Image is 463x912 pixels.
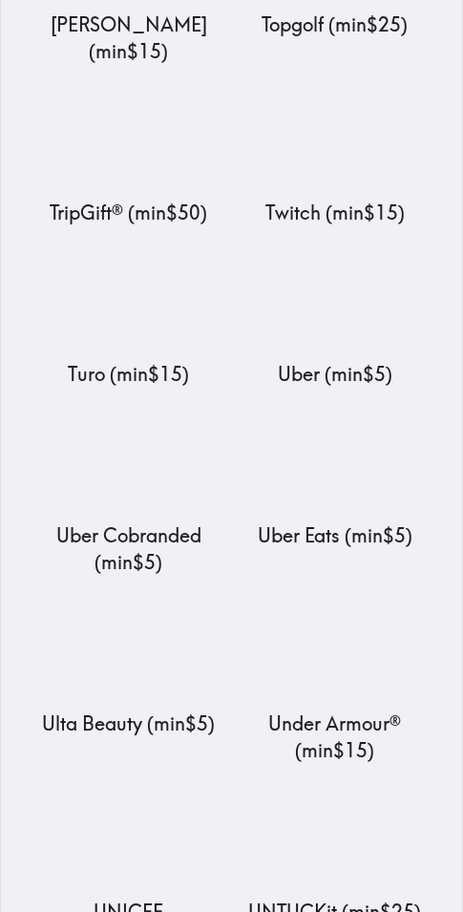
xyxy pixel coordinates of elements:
[33,80,224,226] a: TripGift®TripGift® (min$50)
[240,11,431,38] p: Topgolf ( min $25 )
[240,522,431,549] p: Uber Eats ( min $5 )
[33,591,224,737] a: Ulta BeautyUlta Beauty (min$5)
[240,242,431,388] a: UberUber (min$5)
[33,200,224,226] p: TripGift® ( min $50 )
[240,80,431,226] a: TwitchTwitch (min$15)
[240,711,431,764] p: Under Armour® ( min $15 )
[33,522,224,576] p: Uber Cobranded ( min $5 )
[33,361,224,388] p: Turo ( min $15 )
[33,242,224,388] a: TuroTuro (min$15)
[33,11,224,65] p: [PERSON_NAME] ( min $15 )
[240,591,431,764] a: Under Armour®Under Armour® (min$15)
[240,403,431,549] a: Uber EatsUber Eats (min$5)
[33,403,224,576] a: Uber CobrandedUber Cobranded (min$5)
[240,361,431,388] p: Uber ( min $5 )
[240,200,431,226] p: Twitch ( min $15 )
[33,711,224,737] p: Ulta Beauty ( min $5 )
